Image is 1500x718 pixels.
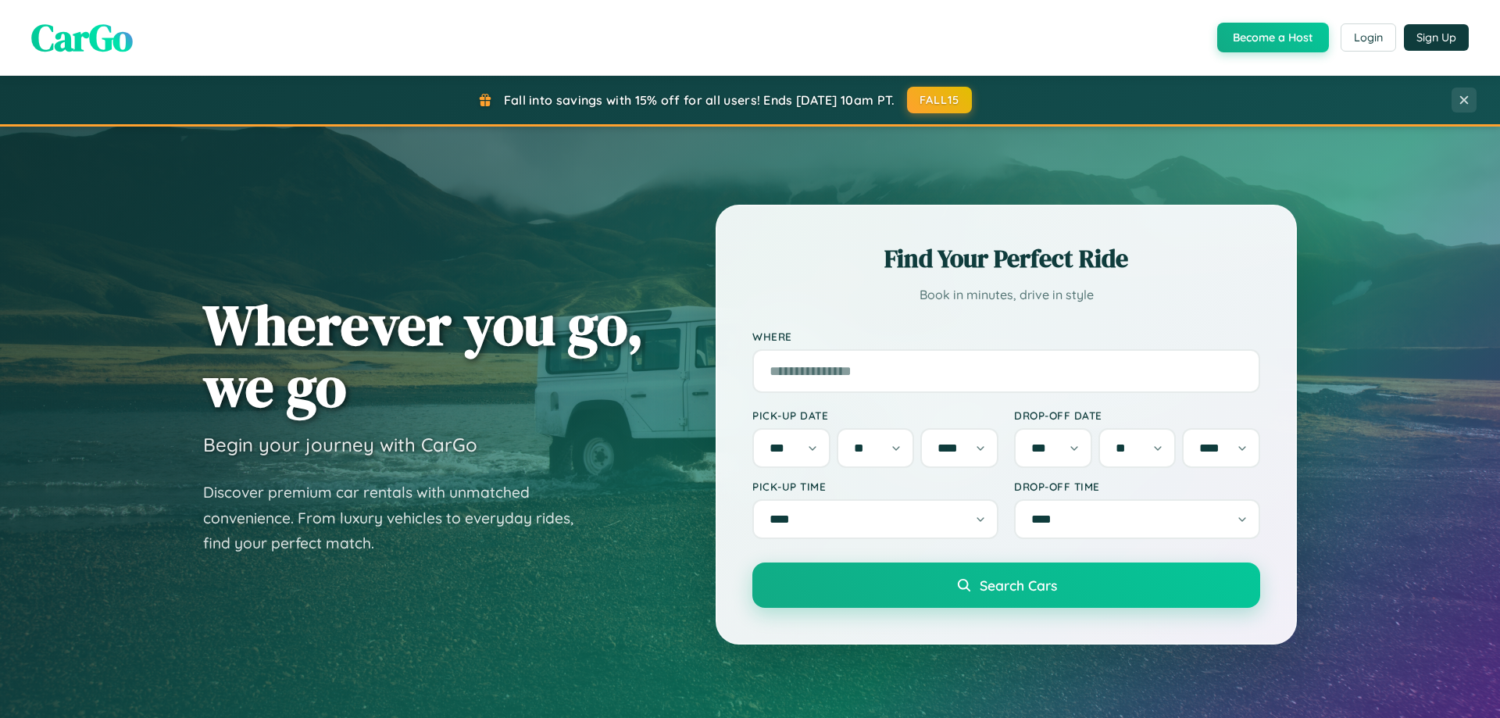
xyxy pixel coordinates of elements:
button: FALL15 [907,87,973,113]
label: Drop-off Time [1014,480,1260,493]
span: CarGo [31,12,133,63]
button: Sign Up [1404,24,1469,51]
label: Pick-up Date [752,409,998,422]
h1: Wherever you go, we go [203,294,644,417]
button: Login [1341,23,1396,52]
button: Become a Host [1217,23,1329,52]
h3: Begin your journey with CarGo [203,433,477,456]
button: Search Cars [752,563,1260,608]
label: Drop-off Date [1014,409,1260,422]
label: Where [752,330,1260,343]
label: Pick-up Time [752,480,998,493]
p: Discover premium car rentals with unmatched convenience. From luxury vehicles to everyday rides, ... [203,480,594,556]
span: Fall into savings with 15% off for all users! Ends [DATE] 10am PT. [504,92,895,108]
h2: Find Your Perfect Ride [752,241,1260,276]
span: Search Cars [980,577,1057,594]
p: Book in minutes, drive in style [752,284,1260,306]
